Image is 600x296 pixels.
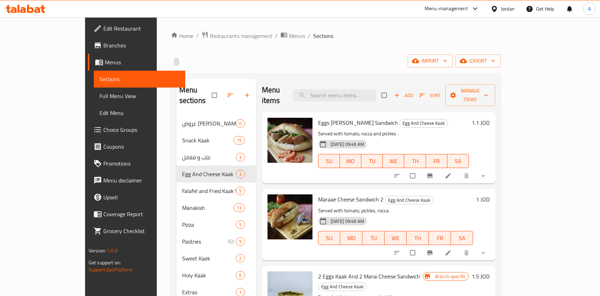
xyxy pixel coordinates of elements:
[88,155,185,172] a: Promotions
[425,5,468,13] div: Menu-management
[182,187,236,195] div: Falafel and Fried Kaak Sandwiches
[476,194,490,204] h6: 1 JOD
[182,271,236,279] div: Holy Kaak
[236,171,244,178] span: 3
[196,32,199,40] li: /
[236,188,244,194] span: 5
[418,90,443,101] button: Sort
[385,231,407,245] button: WE
[103,24,180,33] span: Edit Restaurant
[385,196,433,204] div: Egg And Cheese Kaak
[103,193,180,201] span: Upsell
[236,154,244,161] span: 3
[480,172,487,179] svg: Show Choices
[176,115,256,132] div: عروض [PERSON_NAME]0
[409,233,426,243] span: TH
[88,138,185,155] a: Coupons
[432,273,469,280] span: Branch specific
[233,204,245,212] div: items
[399,119,448,128] div: Egg And Cheese Kaak
[222,88,239,103] span: Sort sections
[89,246,106,255] span: Version:
[383,154,404,168] button: WE
[88,172,185,189] a: Menu disclaimer
[89,265,133,274] a: Support.OpsPlatform
[99,75,180,83] span: Sections
[236,187,245,195] div: items
[182,119,236,128] div: عروض البيتزا
[236,271,245,279] div: items
[88,206,185,223] a: Coverage Report
[407,156,423,166] span: TH
[182,170,236,178] span: Egg And Cheese Kaak
[280,31,305,40] a: Menus
[392,90,415,101] button: Add
[392,90,415,101] span: Add item
[445,249,453,256] a: Edit menu item
[227,238,234,245] svg: Inactive section
[236,289,244,296] span: 1
[426,154,447,168] button: FR
[236,237,245,246] div: items
[234,205,244,211] span: 13
[408,54,453,67] button: import
[308,32,310,40] li: /
[201,31,272,40] a: Restaurants management
[267,118,312,163] img: Eggs Kaak Hamim Sandwich
[236,153,245,161] div: items
[365,233,382,243] span: TU
[236,220,245,229] div: items
[413,57,447,65] span: import
[378,89,392,102] span: Select section
[182,136,234,144] span: Snack Kaak
[476,245,492,260] button: show more
[404,154,426,168] button: TH
[318,129,469,138] p: Served with tomato, rocca and pickles .
[94,104,185,121] a: Edit Menu
[472,271,490,281] h6: 1.5 JOD
[445,172,453,179] a: Edit menu item
[88,37,185,54] a: Branches
[318,206,473,215] p: Served with tomato, pickles, rocca.
[456,54,501,67] button: export
[361,154,383,168] button: TU
[343,156,359,166] span: MO
[171,31,501,40] nav: breadcrumb
[275,32,278,40] li: /
[88,189,185,206] a: Upsell
[176,149,256,166] div: علب و فلافل3
[318,194,383,205] span: Maraae Cheese Sandwich 2
[103,176,180,185] span: Menu disclaimer
[454,233,470,243] span: SA
[182,220,236,229] div: Pizza
[236,170,245,178] div: items
[415,90,445,101] span: Sort items
[208,89,222,102] span: Select all sections
[182,237,228,246] span: Pastries
[103,227,180,235] span: Grocery Checklist
[461,57,495,65] span: export
[340,154,361,168] button: MO
[472,118,490,128] h6: 1.1 JOD
[89,258,121,267] span: Get support on:
[318,283,366,291] span: Egg And Cheese Kaak
[94,88,185,104] a: Full Menu View
[318,283,367,291] div: Egg And Cheese Kaak
[210,32,272,40] span: Restaurants management
[103,159,180,168] span: Promotions
[321,233,338,243] span: SU
[318,117,398,128] span: Eggs [PERSON_NAME] Sandwich
[99,109,180,117] span: Edit Menu
[450,156,466,166] span: SA
[103,41,180,50] span: Branches
[176,216,256,233] div: Pizza5
[293,89,376,102] input: search
[236,255,244,262] span: 2
[262,85,285,106] h2: Menu items
[406,246,421,259] span: Select to update
[394,91,413,99] span: Add
[364,156,380,166] span: TU
[103,126,180,134] span: Choice Groups
[406,169,421,182] span: Select to update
